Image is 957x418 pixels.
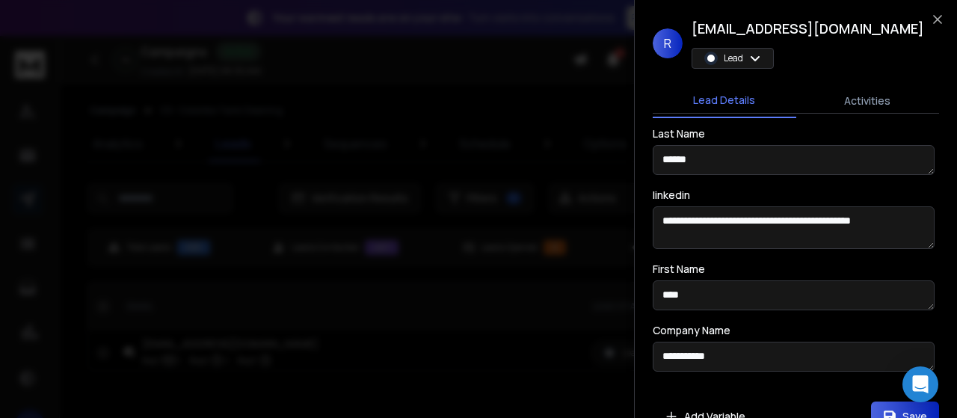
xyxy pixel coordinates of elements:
[796,84,940,117] button: Activities
[724,52,743,64] p: Lead
[653,84,796,118] button: Lead Details
[653,264,705,274] label: First Name
[692,18,924,39] h1: [EMAIL_ADDRESS][DOMAIN_NAME]
[653,129,705,139] label: Last Name
[902,366,938,402] div: Open Intercom Messenger
[653,28,683,58] span: R
[653,190,690,200] label: linkedin
[653,325,730,336] label: Company Name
